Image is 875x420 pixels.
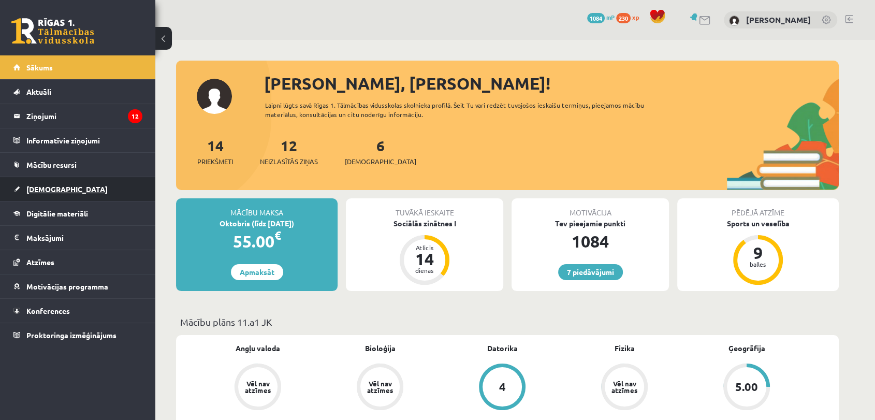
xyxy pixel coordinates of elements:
p: Mācību plāns 11.a1 JK [180,315,835,329]
a: 230 xp [616,13,644,21]
a: Angļu valoda [236,343,280,354]
div: Motivācija [512,198,669,218]
a: Mācību resursi [13,153,142,177]
a: Datorika [487,343,518,354]
a: Vēl nav atzīmes [563,364,686,412]
a: Konferences [13,299,142,323]
div: 5.00 [735,381,758,393]
span: Mācību resursi [26,160,77,169]
span: Priekšmeti [197,156,233,167]
a: Vēl nav atzīmes [319,364,441,412]
span: Atzīmes [26,257,54,267]
span: Digitālie materiāli [26,209,88,218]
a: Sports un veselība 9 balles [677,218,839,286]
legend: Ziņojumi [26,104,142,128]
a: Apmaksāt [231,264,283,280]
a: Proktoringa izmēģinājums [13,323,142,347]
a: Ziņojumi12 [13,104,142,128]
a: Fizika [615,343,635,354]
div: 1084 [512,229,669,254]
div: [PERSON_NAME], [PERSON_NAME]! [264,71,839,96]
div: Mācību maksa [176,198,338,218]
span: Konferences [26,306,70,315]
a: Ģeogrāfija [728,343,765,354]
a: Aktuāli [13,80,142,104]
a: Atzīmes [13,250,142,274]
div: dienas [409,267,440,273]
a: 4 [441,364,563,412]
a: Informatīvie ziņojumi [13,128,142,152]
a: Maksājumi [13,226,142,250]
span: xp [632,13,639,21]
span: mP [606,13,615,21]
div: Sports un veselība [677,218,839,229]
span: Proktoringa izmēģinājums [26,330,116,340]
div: Tuvākā ieskaite [346,198,503,218]
div: 55.00 [176,229,338,254]
span: [DEMOGRAPHIC_DATA] [26,184,108,194]
div: Tev pieejamie punkti [512,218,669,229]
a: Sākums [13,55,142,79]
i: 12 [128,109,142,123]
div: 4 [499,381,506,393]
div: Vēl nav atzīmes [366,380,395,394]
a: 1084 mP [587,13,615,21]
div: Pēdējā atzīme [677,198,839,218]
a: 7 piedāvājumi [558,264,623,280]
div: Vēl nav atzīmes [243,380,272,394]
div: balles [742,261,774,267]
a: Sociālās zinātnes I Atlicis 14 dienas [346,218,503,286]
a: 12Neizlasītās ziņas [260,136,318,167]
span: € [274,228,281,243]
div: Sociālās zinātnes I [346,218,503,229]
span: [DEMOGRAPHIC_DATA] [345,156,416,167]
a: Digitālie materiāli [13,201,142,225]
div: Vēl nav atzīmes [610,380,639,394]
span: Neizlasītās ziņas [260,156,318,167]
a: Rīgas 1. Tālmācības vidusskola [11,18,94,44]
a: [PERSON_NAME] [746,15,811,25]
span: Aktuāli [26,87,51,96]
a: 6[DEMOGRAPHIC_DATA] [345,136,416,167]
span: 230 [616,13,631,23]
a: Bioloģija [365,343,396,354]
a: [DEMOGRAPHIC_DATA] [13,177,142,201]
img: Rodrigo Bērziņš [729,16,739,26]
legend: Informatīvie ziņojumi [26,128,142,152]
span: Motivācijas programma [26,282,108,291]
div: 14 [409,251,440,267]
div: Laipni lūgts savā Rīgas 1. Tālmācības vidusskolas skolnieka profilā. Šeit Tu vari redzēt tuvojošo... [265,100,663,119]
a: 14Priekšmeti [197,136,233,167]
a: Vēl nav atzīmes [197,364,319,412]
legend: Maksājumi [26,226,142,250]
a: 5.00 [686,364,808,412]
div: Atlicis [409,244,440,251]
span: 1084 [587,13,605,23]
div: Oktobris (līdz [DATE]) [176,218,338,229]
a: Motivācijas programma [13,274,142,298]
div: 9 [742,244,774,261]
span: Sākums [26,63,53,72]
